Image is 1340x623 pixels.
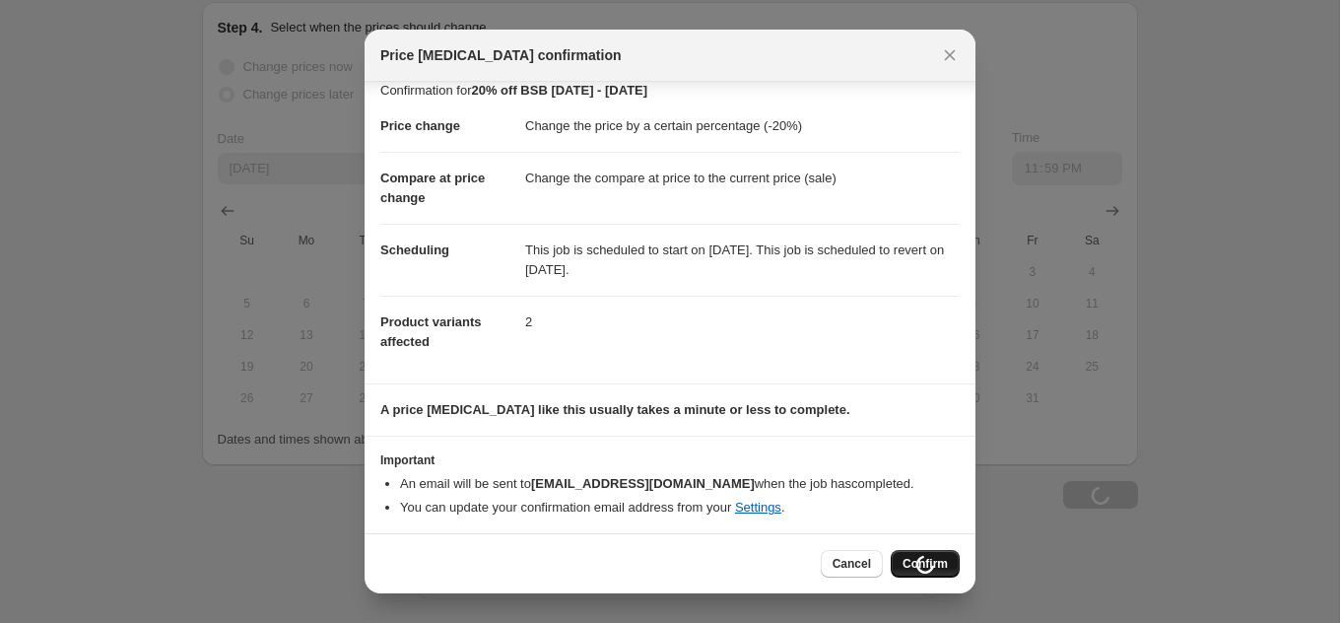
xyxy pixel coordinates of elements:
h3: Important [380,452,960,468]
span: Price [MEDICAL_DATA] confirmation [380,45,622,65]
b: A price [MEDICAL_DATA] like this usually takes a minute or less to complete. [380,402,850,417]
span: Product variants affected [380,314,482,349]
dd: 2 [525,296,960,348]
li: You can update your confirmation email address from your . [400,498,960,518]
dd: Change the price by a certain percentage (-20%) [525,101,960,152]
b: [EMAIL_ADDRESS][DOMAIN_NAME] [531,476,755,491]
dd: Change the compare at price to the current price (sale) [525,152,960,204]
span: Cancel [833,556,871,572]
dd: This job is scheduled to start on [DATE]. This job is scheduled to revert on [DATE]. [525,224,960,296]
b: 20% off BSB [DATE] - [DATE] [471,83,647,98]
a: Settings [735,500,781,515]
li: An email will be sent to when the job has completed . [400,474,960,494]
button: Close [936,41,964,69]
button: Cancel [821,550,883,578]
p: Confirmation for [380,81,960,101]
span: Compare at price change [380,171,485,205]
span: Scheduling [380,242,449,257]
span: Price change [380,118,460,133]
